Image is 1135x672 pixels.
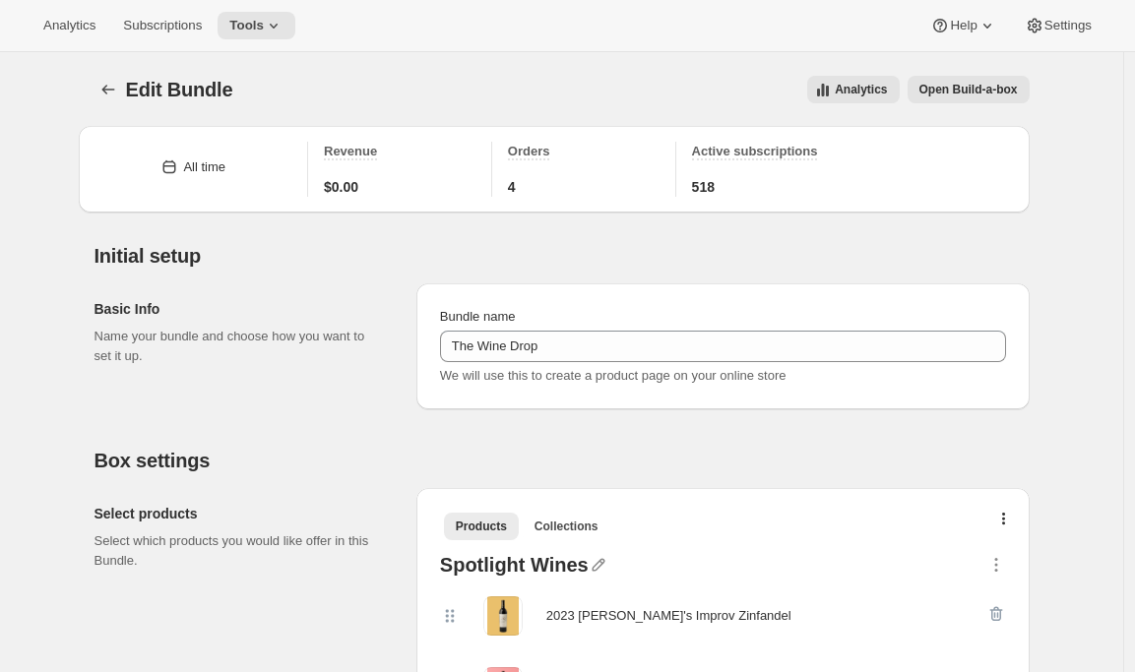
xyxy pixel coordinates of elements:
button: Settings [1013,12,1103,39]
button: Bundles [95,76,122,103]
span: Open Build-a-box [919,82,1018,97]
span: Help [950,18,977,33]
span: Revenue [324,144,377,158]
h2: Basic Info [95,299,385,319]
span: Analytics [43,18,95,33]
span: Edit Bundle [126,79,233,100]
span: 4 [508,177,516,197]
span: Bundle name [440,309,516,324]
span: Active subscriptions [692,144,818,158]
button: View all analytics related to this specific bundles, within certain timeframes [807,76,899,103]
p: Name your bundle and choose how you want to set it up. [95,327,385,366]
button: Tools [218,12,295,39]
h2: Select products [95,504,385,523]
button: Subscriptions [111,12,214,39]
span: Products [456,519,507,534]
div: All time [183,157,225,177]
button: View links to open the build-a-box on the online store [908,76,1030,103]
span: Tools [229,18,264,33]
p: Select which products you would like offer in this Bundle. [95,531,385,571]
div: Spotlight Wines [440,555,589,580]
span: Subscriptions [123,18,202,33]
button: Analytics [32,12,107,39]
span: Collections [535,519,599,534]
button: Help [918,12,1008,39]
input: ie. Smoothie box [440,331,1006,362]
span: $0.00 [324,177,358,197]
span: Orders [508,144,550,158]
span: Settings [1044,18,1092,33]
span: 518 [692,177,715,197]
div: 2023 [PERSON_NAME]'s Improv Zinfandel [546,606,791,626]
span: Analytics [835,82,887,97]
h2: Box settings [95,449,1030,472]
span: We will use this to create a product page on your online store [440,368,787,383]
h2: Initial setup [95,244,1030,268]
